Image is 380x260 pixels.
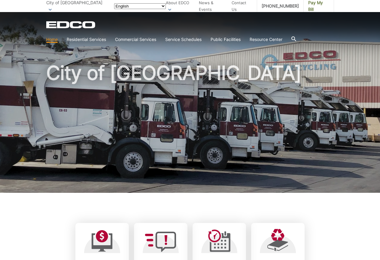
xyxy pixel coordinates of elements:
a: Service Schedules [165,36,202,43]
select: Select a language [114,3,166,9]
a: Resource Center [250,36,282,43]
a: Home [46,36,58,43]
a: Public Facilities [211,36,241,43]
a: EDCD logo. Return to the homepage. [46,21,96,28]
a: Residential Services [67,36,106,43]
h1: City of [GEOGRAPHIC_DATA] [46,63,334,196]
a: Commercial Services [115,36,156,43]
